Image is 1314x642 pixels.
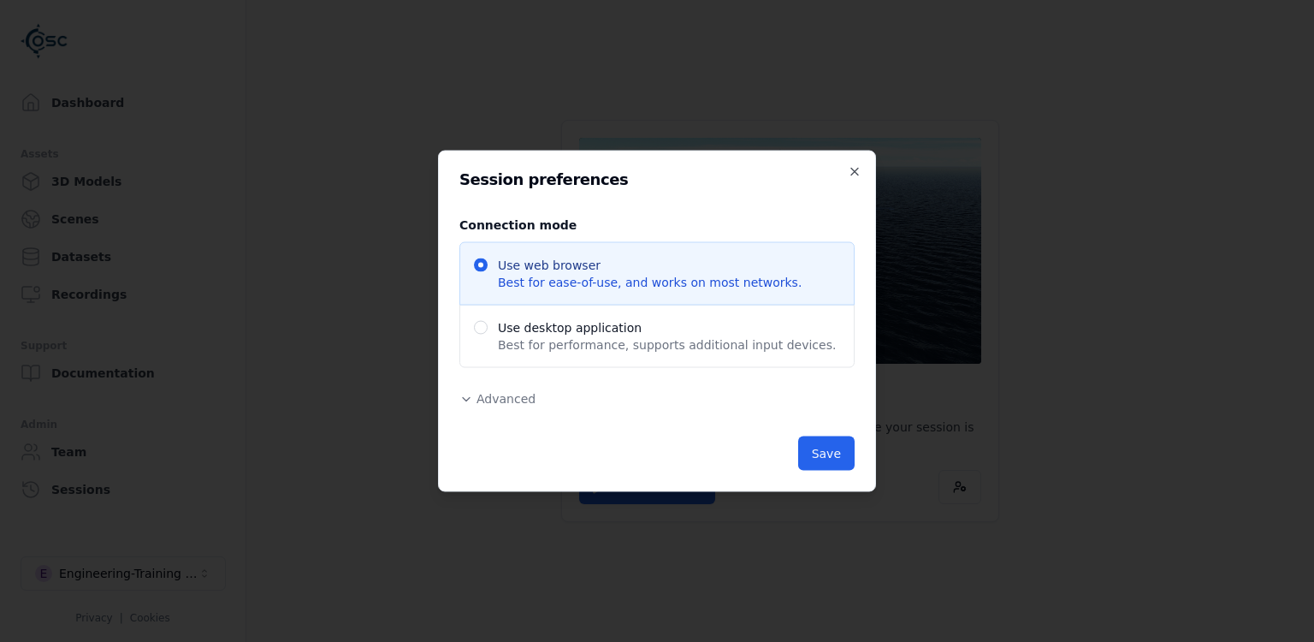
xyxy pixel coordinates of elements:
[476,392,536,406] span: Advanced
[459,242,855,306] span: Use web browser
[498,336,836,354] span: Best for performance, supports additional input devices.
[459,215,577,235] legend: Connection mode
[498,319,836,336] span: Use desktop application
[498,274,802,291] span: Best for ease-of-use, and works on most networks.
[459,390,536,407] button: Advanced
[498,257,802,274] span: Use web browser
[459,172,855,187] h2: Session preferences
[459,305,855,368] span: Use desktop application
[798,437,855,471] button: Save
